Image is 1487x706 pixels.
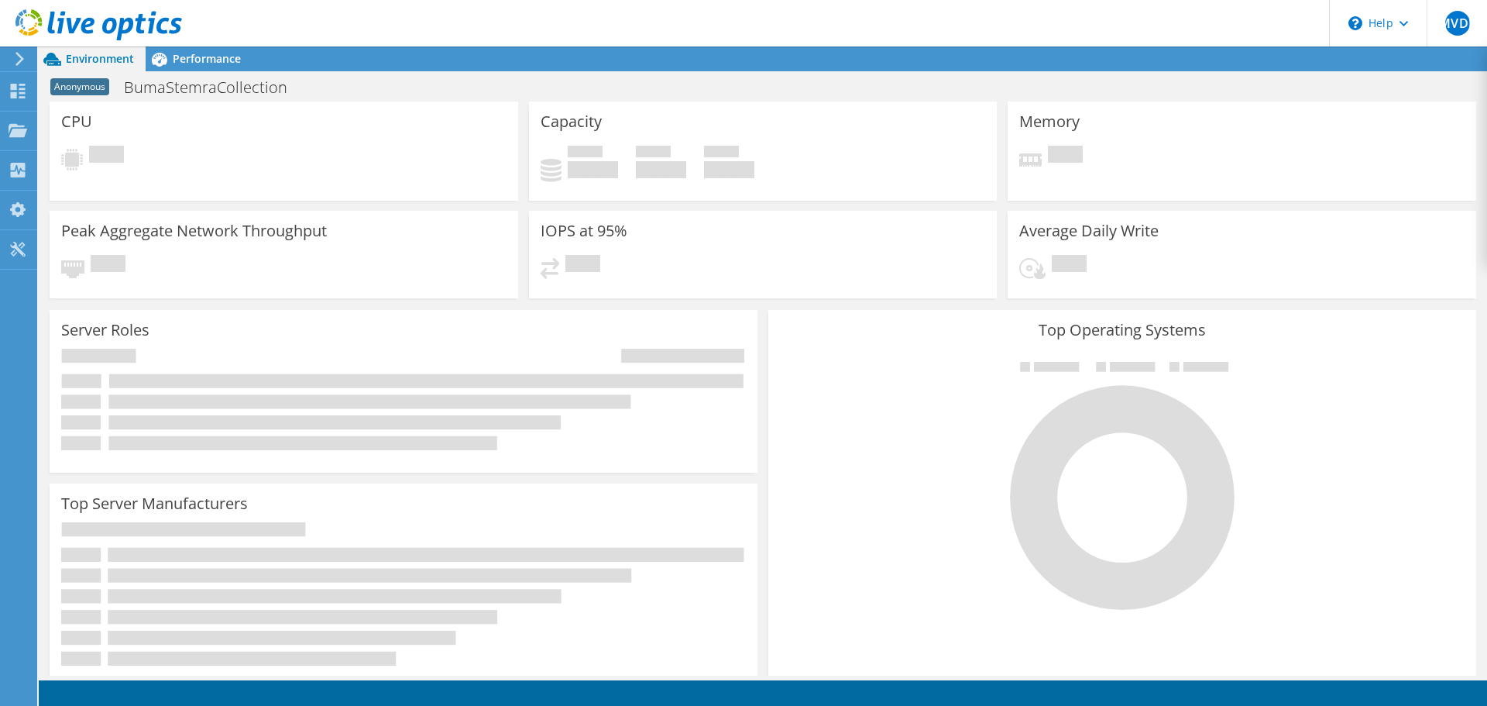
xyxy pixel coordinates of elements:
[1048,146,1083,167] span: Pending
[89,146,124,167] span: Pending
[117,79,311,96] h1: BumaStemraCollection
[61,322,149,339] h3: Server Roles
[1019,113,1080,130] h3: Memory
[1019,222,1159,239] h3: Average Daily Write
[565,255,600,276] span: Pending
[173,51,241,66] span: Performance
[50,78,109,95] span: Anonymous
[636,161,686,178] h4: 0 GiB
[66,51,134,66] span: Environment
[780,322,1465,339] h3: Top Operating Systems
[568,161,618,178] h4: 0 GiB
[704,146,739,161] span: Total
[91,255,125,276] span: Pending
[1445,11,1470,36] span: MVDL
[704,161,754,178] h4: 0 GiB
[541,222,627,239] h3: IOPS at 95%
[636,146,671,161] span: Free
[541,113,602,130] h3: Capacity
[1052,255,1087,276] span: Pending
[61,113,92,130] h3: CPU
[568,146,603,161] span: Used
[1348,16,1362,30] svg: \n
[61,222,327,239] h3: Peak Aggregate Network Throughput
[61,495,248,512] h3: Top Server Manufacturers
